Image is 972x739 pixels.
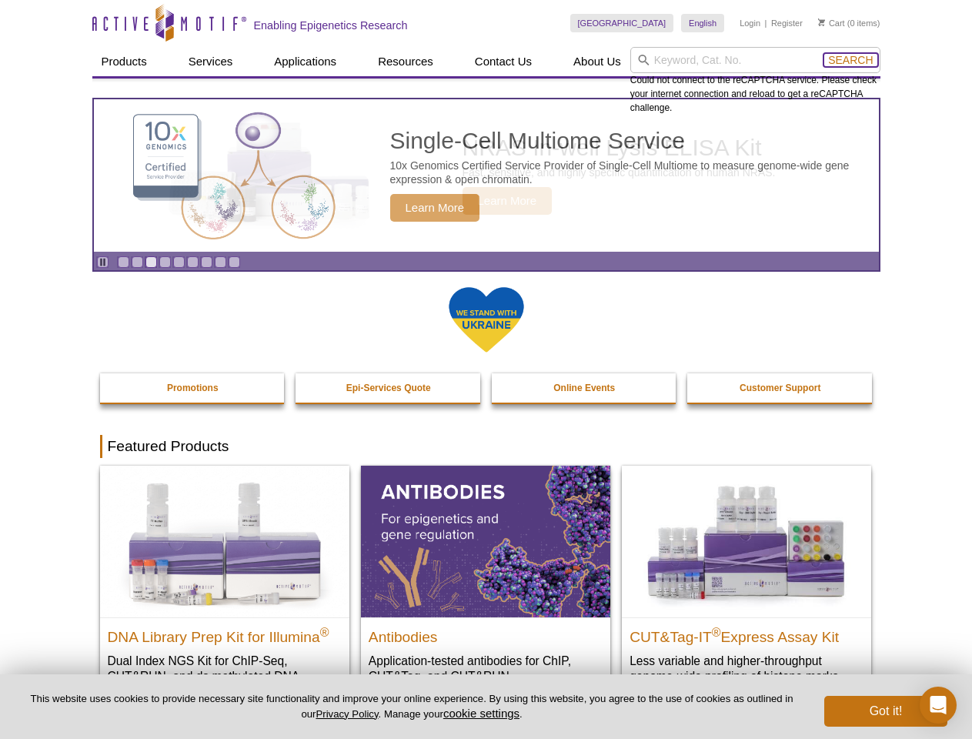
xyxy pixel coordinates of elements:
[100,435,873,458] h2: Featured Products
[553,383,615,393] strong: Online Events
[119,105,349,246] img: Single-Cell Multiome Service
[687,373,873,403] a: Customer Support
[25,692,799,721] p: This website uses cookies to provide necessary site functionality and improve your online experie...
[94,99,879,252] a: Single-Cell Multiome Service Single-Cell Multiome Service 10x Genomics Certified Service Provider...
[92,47,156,76] a: Products
[448,286,525,354] img: We Stand With Ukraine
[828,54,873,66] span: Search
[771,18,803,28] a: Register
[564,47,630,76] a: About Us
[390,194,480,222] span: Learn More
[740,383,820,393] strong: Customer Support
[712,625,721,638] sup: ®
[369,47,443,76] a: Resources
[361,466,610,617] img: All Antibodies
[94,99,879,252] article: Single-Cell Multiome Service
[108,653,342,700] p: Dual Index NGS Kit for ChIP-Seq, CUT&RUN, and ds methylated DNA assays.
[920,687,957,724] div: Open Intercom Messenger
[390,129,871,152] h2: Single-Cell Multiome Service
[97,256,109,268] a: Toggle autoplay
[622,466,871,617] img: CUT&Tag-IT® Express Assay Kit
[173,256,185,268] a: Go to slide 5
[630,47,880,73] input: Keyword, Cat. No.
[215,256,226,268] a: Go to slide 8
[369,653,603,684] p: Application-tested antibodies for ChIP, CUT&Tag, and CUT&RUN.
[108,622,342,645] h2: DNA Library Prep Kit for Illumina
[630,653,863,684] p: Less variable and higher-throughput genome-wide profiling of histone marks​.
[316,708,378,720] a: Privacy Policy
[187,256,199,268] a: Go to slide 6
[100,373,286,403] a: Promotions
[630,47,880,115] div: Could not connect to the reCAPTCHA service. Please check your internet connection and reload to g...
[296,373,482,403] a: Epi-Services Quote
[254,18,408,32] h2: Enabling Epigenetics Research
[492,373,678,403] a: Online Events
[159,256,171,268] a: Go to slide 4
[765,14,767,32] li: |
[229,256,240,268] a: Go to slide 9
[369,622,603,645] h2: Antibodies
[100,466,349,714] a: DNA Library Prep Kit for Illumina DNA Library Prep Kit for Illumina® Dual Index NGS Kit for ChIP-...
[132,256,143,268] a: Go to slide 2
[630,622,863,645] h2: CUT&Tag-IT Express Assay Kit
[320,625,329,638] sup: ®
[570,14,674,32] a: [GEOGRAPHIC_DATA]
[361,466,610,699] a: All Antibodies Antibodies Application-tested antibodies for ChIP, CUT&Tag, and CUT&RUN.
[118,256,129,268] a: Go to slide 1
[390,159,871,186] p: 10x Genomics Certified Service Provider of Single-Cell Multiome to measure genome-wide gene expre...
[681,14,724,32] a: English
[167,383,219,393] strong: Promotions
[823,53,877,67] button: Search
[265,47,346,76] a: Applications
[818,14,880,32] li: (0 items)
[145,256,157,268] a: Go to slide 3
[622,466,871,699] a: CUT&Tag-IT® Express Assay Kit CUT&Tag-IT®Express Assay Kit Less variable and higher-throughput ge...
[346,383,431,393] strong: Epi-Services Quote
[443,707,519,720] button: cookie settings
[818,18,845,28] a: Cart
[179,47,242,76] a: Services
[818,18,825,26] img: Your Cart
[100,466,349,617] img: DNA Library Prep Kit for Illumina
[824,696,947,727] button: Got it!
[466,47,541,76] a: Contact Us
[740,18,760,28] a: Login
[201,256,212,268] a: Go to slide 7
